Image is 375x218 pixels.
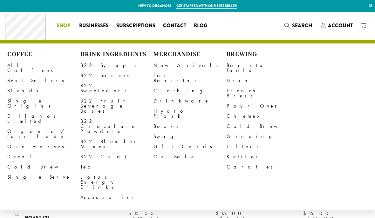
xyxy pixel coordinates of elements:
bdi: 15.00 [216,210,244,217]
span: $ [216,210,221,217]
span: Contact [163,22,186,30]
a: Barista Tools [227,60,300,76]
span: – [163,210,165,217]
a: Single Serve [7,172,80,182]
a: B22 Chai [80,152,153,162]
a: B22 Fruit Beverage Bases [80,96,153,116]
span: – [337,210,340,217]
h4: Coffee [7,51,80,58]
a: Grinding [227,131,300,142]
a: Cold Brew [227,121,300,131]
a: Drip [227,76,300,86]
a: Search [281,20,317,31]
h4: Brewing [227,51,300,58]
a: Lotus Energy Drinks [80,172,153,192]
h4: Drink Ingredients [80,51,153,58]
h4: Merchandise [153,51,227,58]
span: Account [328,22,353,29]
a: For Baristas [153,70,227,86]
span: – [250,210,253,217]
a: Best Sellers [7,76,80,86]
a: Blends [7,86,80,96]
span: Shop [57,22,70,30]
a: Kettles [227,152,300,162]
a: Dillanos Limited [7,111,80,126]
a: French Press [227,86,300,101]
a: Drinkware [153,96,227,106]
bdi: 15.00 [128,210,157,217]
a: Tea [80,162,153,172]
a: Decaf [7,152,80,162]
span: Businesses [79,22,109,30]
a: Single Origins [7,96,80,111]
a: Pour Over [227,101,300,111]
a: Organic / Fair Trade [7,126,80,142]
a: Filters [227,142,300,152]
a: Get started with our best seller [176,3,237,9]
span: Subscriptions [116,22,155,30]
a: Books [153,121,227,131]
a: Shop [53,21,75,31]
a: B22 Sauces [80,70,153,81]
bdi: 15.00 [303,210,331,217]
span: Search [292,22,312,29]
a: On Sale [153,152,227,162]
a: B22 Syrups [80,60,153,70]
span: $ [303,210,309,217]
a: B22 Blender Mixes [80,136,153,152]
span: $ [128,210,134,217]
a: All Coffees [7,60,80,76]
a: B22 Chocolate Powders [80,116,153,136]
a: B22 Sweeteners [80,81,153,96]
a: Accessories [80,192,153,202]
a: Gift Cards [153,142,227,152]
a: Cold Brew [7,162,80,172]
a: Swag [153,131,227,142]
a: Hydro Flask [153,106,227,121]
a: One Harvest [7,142,80,152]
span: Blog [194,22,207,30]
a: New Arrivals [153,60,227,70]
a: Clothing [153,86,227,96]
a: Chemex [227,111,300,121]
a: Carafes [227,162,300,172]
